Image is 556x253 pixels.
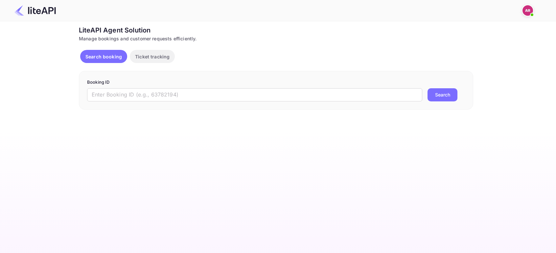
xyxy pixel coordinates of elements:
[522,5,533,16] img: amram rita
[85,53,122,60] p: Search booking
[79,25,473,35] div: LiteAPI Agent Solution
[87,88,422,101] input: Enter Booking ID (e.g., 63782194)
[87,79,465,86] p: Booking ID
[79,35,473,42] div: Manage bookings and customer requests efficiently.
[135,53,170,60] p: Ticket tracking
[428,88,457,101] button: Search
[14,5,56,16] img: LiteAPI Logo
